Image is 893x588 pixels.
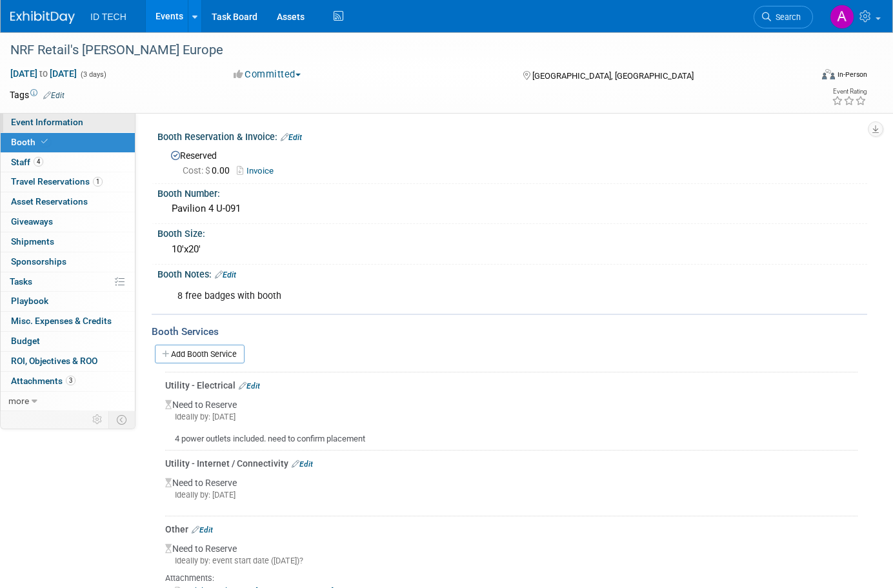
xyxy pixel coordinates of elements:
[143,76,217,85] div: Keywords by Traffic
[11,216,53,227] span: Giveaways
[165,573,858,584] div: Attachments:
[1,232,135,252] a: Shipments
[168,283,729,309] div: 8 free badges with booth
[11,196,88,207] span: Asset Reservations
[11,376,75,386] span: Attachments
[239,381,260,390] a: Edit
[167,239,858,259] div: 10'x20'
[93,177,103,187] span: 1
[21,34,31,44] img: website_grey.svg
[165,523,858,536] div: Other
[36,21,63,31] div: v 4.0.24
[741,67,868,86] div: Event Format
[11,176,103,187] span: Travel Reservations
[281,133,302,142] a: Edit
[8,396,29,406] span: more
[165,423,858,445] div: 4 power outlets included. need to confirm placement
[34,157,43,167] span: 4
[37,68,50,79] span: to
[1,133,135,152] a: Booth
[229,68,306,81] button: Committed
[832,88,867,95] div: Event Rating
[292,460,313,469] a: Edit
[1,292,135,311] a: Playbook
[771,12,801,22] span: Search
[155,345,245,363] a: Add Booth Service
[1,153,135,172] a: Staff4
[35,75,45,85] img: tab_domain_overview_orange.svg
[167,199,858,219] div: Pavilion 4 U-091
[79,70,106,79] span: (3 days)
[157,184,867,200] div: Booth Number:
[11,256,66,267] span: Sponsorships
[157,224,867,240] div: Booth Size:
[167,146,858,177] div: Reserved
[822,69,835,79] img: Format-Inperson.png
[66,376,75,385] span: 3
[1,352,135,371] a: ROI, Objectives & ROO
[34,34,142,44] div: Domain: [DOMAIN_NAME]
[1,252,135,272] a: Sponsorships
[157,265,867,281] div: Booth Notes:
[90,12,126,22] span: ID TECH
[183,165,235,176] span: 0.00
[10,68,77,79] span: [DATE] [DATE]
[165,379,858,392] div: Utility - Electrical
[1,332,135,351] a: Budget
[11,157,43,167] span: Staff
[41,138,48,145] i: Booth reservation complete
[10,11,75,24] img: ExhibitDay
[192,525,213,534] a: Edit
[183,165,212,176] span: Cost: $
[157,127,867,144] div: Booth Reservation & Invoice:
[830,5,854,29] img: Aileen Sun
[1,272,135,292] a: Tasks
[6,39,794,62] div: NRF Retail's [PERSON_NAME] Europe
[165,555,858,567] div: Ideally by: event start date ([DATE])?
[11,117,83,127] span: Event Information
[152,325,867,339] div: Booth Services
[10,88,65,101] td: Tags
[754,6,813,28] a: Search
[43,91,65,100] a: Edit
[11,296,48,306] span: Playbook
[11,356,97,366] span: ROI, Objectives & ROO
[21,21,31,31] img: logo_orange.svg
[837,70,867,79] div: In-Person
[11,236,54,247] span: Shipments
[1,172,135,192] a: Travel Reservations1
[1,212,135,232] a: Giveaways
[165,470,858,511] div: Need to Reserve
[1,372,135,391] a: Attachments3
[49,76,115,85] div: Domain Overview
[1,312,135,331] a: Misc. Expenses & Credits
[11,336,40,346] span: Budget
[10,276,32,287] span: Tasks
[165,411,858,423] div: Ideally by: [DATE]
[128,75,139,85] img: tab_keywords_by_traffic_grey.svg
[1,192,135,212] a: Asset Reservations
[11,137,50,147] span: Booth
[532,71,694,81] span: [GEOGRAPHIC_DATA], [GEOGRAPHIC_DATA]
[1,392,135,411] a: more
[165,457,858,470] div: Utility - Internet / Connectivity
[165,489,858,501] div: Ideally by: [DATE]
[237,166,280,176] a: Invoice
[215,270,236,279] a: Edit
[86,411,109,428] td: Personalize Event Tab Strip
[1,113,135,132] a: Event Information
[109,411,135,428] td: Toggle Event Tabs
[11,316,112,326] span: Misc. Expenses & Credits
[165,392,858,445] div: Need to Reserve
